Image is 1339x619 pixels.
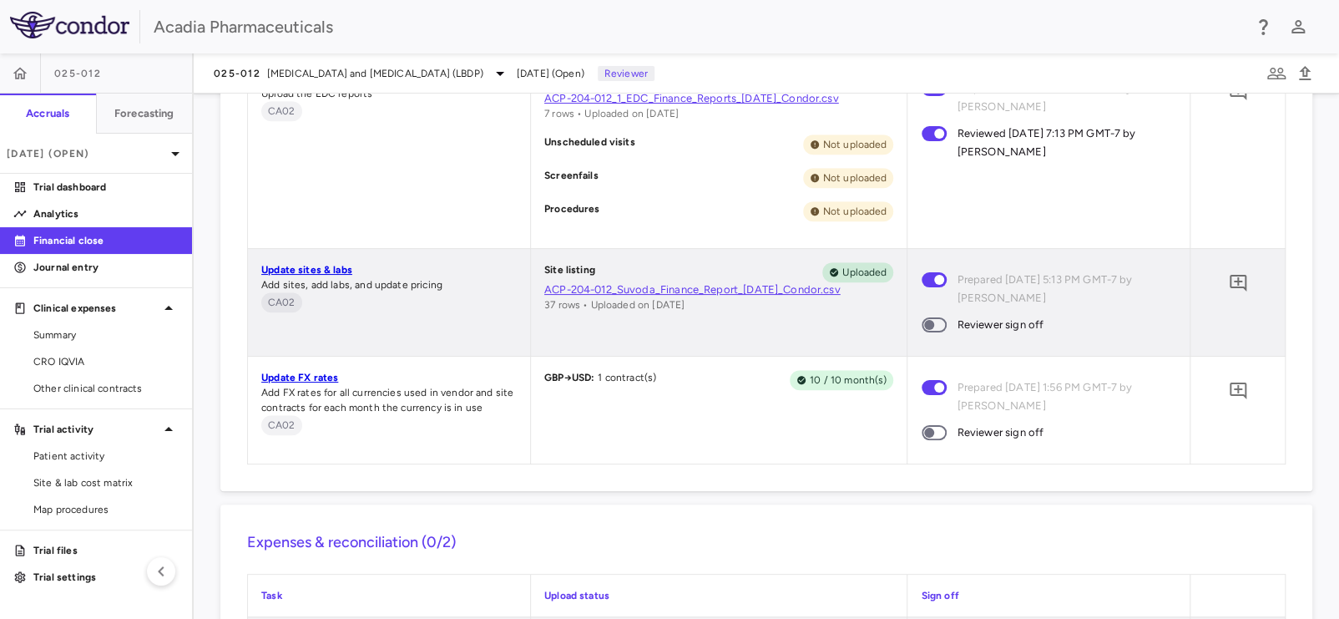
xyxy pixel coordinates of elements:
span: CA02 [261,418,302,433]
p: Financial close [33,233,179,248]
span: Monthly, the Accounting Manager, or designee, updates the Clinical Trial Workbooks based on infor... [261,101,302,121]
p: [DATE] (Open) [7,146,165,161]
span: [DATE] (Open) [517,66,584,81]
span: [MEDICAL_DATA] and [MEDICAL_DATA] (LBDP) [267,66,483,81]
p: Journal entry [33,260,179,275]
p: Trial activity [33,422,159,437]
button: Add comment [1224,269,1252,297]
span: Prepared [DATE] 5:13 PM GMT-7 by [PERSON_NAME] [957,79,1163,116]
p: Trial settings [33,570,179,585]
a: ACP-204-012_1_EDC_Finance_Reports_[DATE]_Condor.csv [544,91,894,106]
p: Task [261,588,517,603]
span: Site & lab cost matrix [33,475,179,490]
span: Patient activity [33,449,179,464]
span: Not uploaded [816,137,894,152]
span: Uploaded [836,265,893,280]
span: Upload the EDC reports [261,88,372,99]
p: Sign off [921,588,1176,603]
p: Reviewer [598,66,654,81]
h6: Accruals [26,106,69,121]
span: CRO IQVIA [33,354,179,369]
span: 025-012 [214,67,260,80]
span: Reviewed [DATE] 7:13 PM GMT-7 by [PERSON_NAME] [957,124,1163,161]
span: 7 rows • Uploaded on [DATE] [544,108,679,119]
span: 10 / 10 month(s) [803,373,893,388]
span: Not uploaded [816,204,894,219]
p: Trial files [33,543,179,558]
p: Analytics [33,206,179,221]
span: Prepared [DATE] 1:56 PM GMT-7 by [PERSON_NAME] [957,378,1163,415]
span: Reviewer sign off [957,316,1043,334]
span: 1 contract(s) [594,372,656,383]
span: 37 rows • Uploaded on [DATE] [544,299,685,311]
span: Add sites, add labs, and update pricing [261,279,442,291]
span: Add FX rates for all currencies used in vendor and site contracts for each month the currency is ... [261,387,513,414]
span: Map procedures [33,502,179,517]
a: Update FX rates [261,372,338,383]
div: Acadia Pharmaceuticals [154,14,1242,39]
p: Procedures [544,201,600,221]
svg: Add comment [1228,381,1248,401]
span: Monthly, the Accounting Manager, or designee, updates the Clinical Trial Workbooks based on infor... [261,292,302,312]
span: Summary [33,327,179,342]
span: CA02 [261,295,302,310]
button: Add comment [1224,377,1252,405]
p: Upload status [544,588,894,603]
img: logo-full-SnFGN8VE.png [10,12,129,38]
a: Update sites & labs [261,264,352,276]
span: Not uploaded [816,170,894,185]
span: 025-012 [54,67,101,80]
a: ACP-204-012_Suvoda_Finance_Report_[DATE]_Condor.csv [544,282,894,297]
p: Screenfails [544,168,599,188]
p: Trial dashboard [33,180,179,195]
span: CA02 [261,104,302,119]
p: Unscheduled visits [544,134,635,155]
svg: Add comment [1228,273,1248,293]
span: Other clinical contracts [33,381,179,396]
p: Site listing [544,262,595,282]
span: Reviewer sign off [957,424,1043,442]
span: Prepared [DATE] 5:13 PM GMT-7 by [PERSON_NAME] [957,271,1163,307]
span: Monthly, the Accounting Manager, or designee, updates the Clinical Trial Workbooks based on infor... [261,415,302,435]
p: Clinical expenses [33,301,159,316]
span: GBP → USD : [544,372,594,383]
h6: Expenses & reconciliation (0/2) [247,531,1286,554]
h6: Forecasting [114,106,174,121]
